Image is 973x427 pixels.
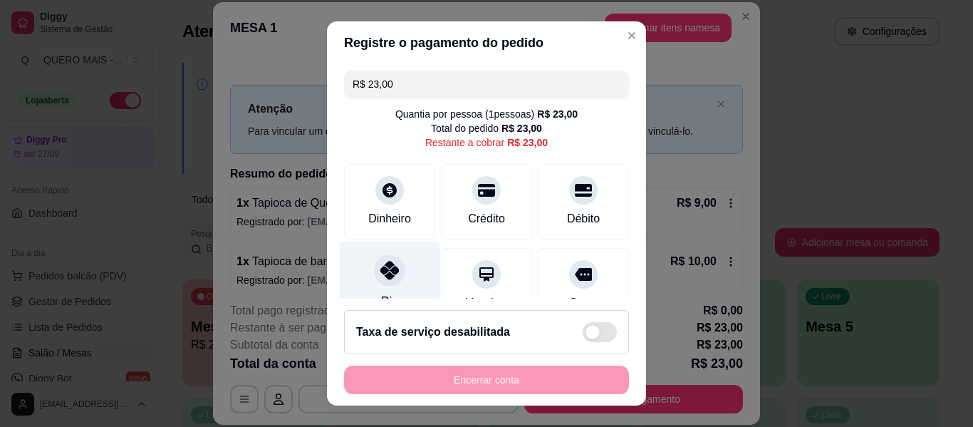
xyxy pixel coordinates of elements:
[431,121,542,135] div: Total do pedido
[567,210,600,227] div: Débito
[466,294,508,312] div: Voucher
[368,210,411,227] div: Dinheiro
[569,294,598,312] div: Outro
[353,70,620,98] input: Ex.: hambúrguer de cordeiro
[620,24,643,47] button: Close
[501,121,542,135] div: R$ 23,00
[468,210,505,227] div: Crédito
[507,135,548,150] div: R$ 23,00
[537,107,578,121] div: R$ 23,00
[327,21,646,64] header: Registre o pagamento do pedido
[395,107,578,121] div: Quantia por pessoa ( 1 pessoas)
[425,135,548,150] div: Restante a cobrar
[381,292,398,311] div: Pix
[356,324,510,341] h2: Taxa de serviço desabilitada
